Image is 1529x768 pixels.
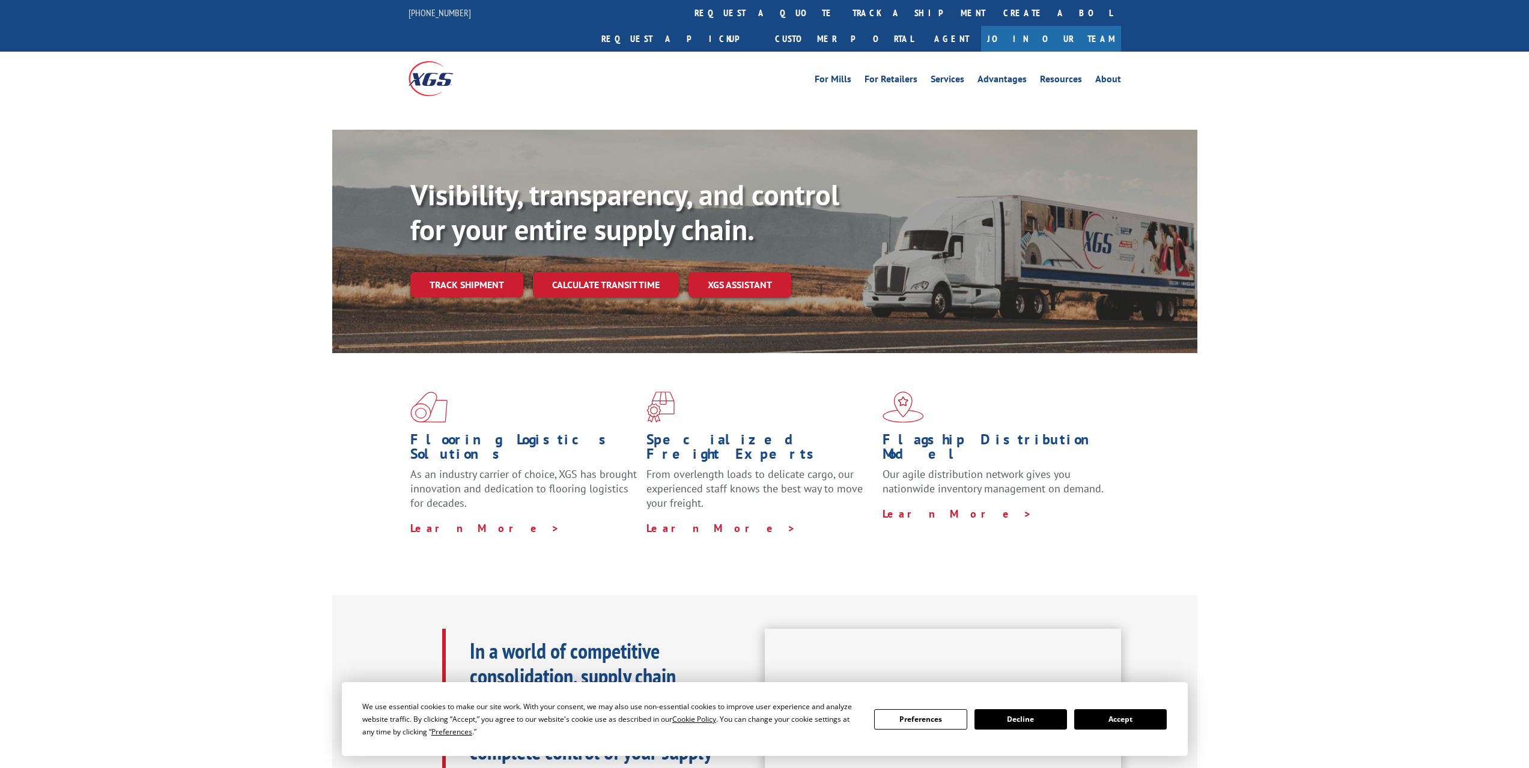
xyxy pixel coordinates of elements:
[646,521,796,535] a: Learn More >
[931,74,964,88] a: Services
[1040,74,1082,88] a: Resources
[815,74,851,88] a: For Mills
[410,467,637,510] span: As an industry carrier of choice, XGS has brought innovation and dedication to flooring logistics...
[883,467,1104,495] span: Our agile distribution network gives you nationwide inventory management on demand.
[874,709,967,730] button: Preferences
[533,272,679,298] a: Calculate transit time
[977,74,1027,88] a: Advantages
[1074,709,1167,730] button: Accept
[646,467,874,521] p: From overlength loads to delicate cargo, our experienced staff knows the best way to move your fr...
[922,26,981,52] a: Agent
[1095,74,1121,88] a: About
[981,26,1121,52] a: Join Our Team
[883,392,924,423] img: xgs-icon-flagship-distribution-model-red
[592,26,766,52] a: Request a pickup
[883,432,1110,467] h1: Flagship Distribution Model
[646,392,675,423] img: xgs-icon-focused-on-flooring-red
[431,727,472,737] span: Preferences
[974,709,1067,730] button: Decline
[362,700,860,738] div: We use essential cookies to make our site work. With your consent, we may also use non-essential ...
[410,272,523,297] a: Track shipment
[410,432,637,467] h1: Flooring Logistics Solutions
[410,521,560,535] a: Learn More >
[410,176,839,248] b: Visibility, transparency, and control for your entire supply chain.
[342,682,1188,756] div: Cookie Consent Prompt
[409,7,471,19] a: [PHONE_NUMBER]
[865,74,917,88] a: For Retailers
[410,392,448,423] img: xgs-icon-total-supply-chain-intelligence-red
[672,714,716,724] span: Cookie Policy
[766,26,922,52] a: Customer Portal
[689,272,791,298] a: XGS ASSISTANT
[883,507,1032,521] a: Learn More >
[646,432,874,467] h1: Specialized Freight Experts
